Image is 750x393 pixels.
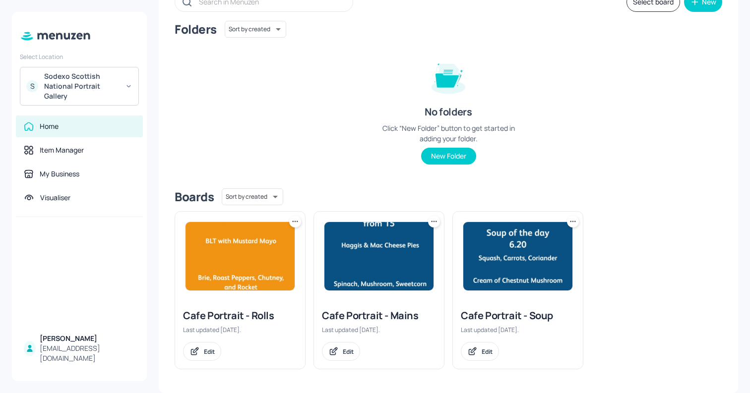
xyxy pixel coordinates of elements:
div: S [26,80,38,92]
div: Sodexo Scottish National Portrait Gallery [44,71,119,101]
div: Cafe Portrait - Soup [461,309,575,323]
div: Sort by created [225,19,286,39]
div: Sort by created [222,187,283,207]
div: Item Manager [40,145,84,155]
div: Last updated [DATE]. [461,326,575,334]
img: 2025-05-27-17483385572063272ok3ggty.jpeg [463,222,572,290]
div: Click “New Folder” button to get started in adding your folder. [374,123,523,144]
div: Edit [482,347,493,356]
div: Boards [175,189,214,205]
div: Cafe Portrait - Rolls [183,309,297,323]
img: folder-empty [424,52,473,101]
div: [EMAIL_ADDRESS][DOMAIN_NAME] [40,343,135,363]
div: Visualiser [40,193,70,203]
div: Folders [175,21,217,37]
div: Home [40,121,59,131]
div: Edit [343,347,354,356]
img: 2025-06-09-1749458614777l187jgfxbq.jpeg [324,222,434,290]
div: Last updated [DATE]. [322,326,436,334]
button: New Folder [421,148,476,165]
div: Select Location [20,53,139,61]
div: [PERSON_NAME] [40,334,135,343]
div: Last updated [DATE]. [183,326,297,334]
div: No folders [425,105,472,119]
div: Edit [204,347,215,356]
div: Cafe Portrait - Mains [322,309,436,323]
img: 2025-07-18-1752834383508y7sr9b66ucp.jpeg [186,222,295,290]
div: My Business [40,169,79,179]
